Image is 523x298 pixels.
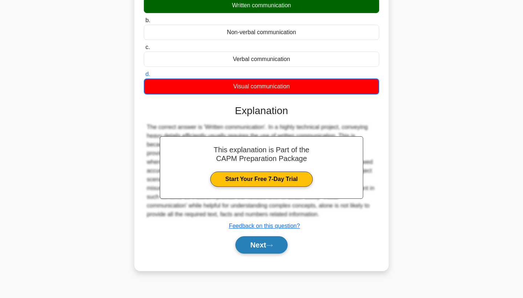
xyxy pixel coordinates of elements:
a: Feedback on this question? [229,223,300,229]
div: The correct answer is 'Written communication'. In a highly technical project, conveying heavy det... [147,123,376,219]
div: Visual communication [144,78,379,94]
a: Start Your Free 7-Day Trial [210,172,312,187]
div: Non-verbal communication [144,25,379,40]
span: b. [145,17,150,23]
span: d. [145,71,150,77]
span: c. [145,44,150,50]
h3: Explanation [148,105,375,117]
button: Next [235,236,287,254]
div: Verbal communication [144,52,379,67]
